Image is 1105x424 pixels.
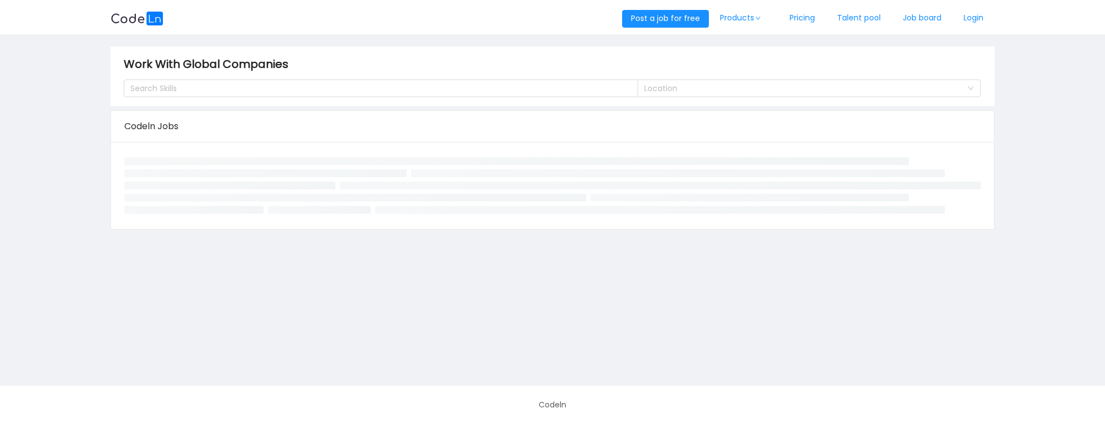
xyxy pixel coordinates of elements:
[755,15,761,21] i: icon: down
[110,12,164,25] img: logobg.f302741d.svg
[622,10,709,28] button: Post a job for free
[644,83,962,94] div: Location
[622,13,709,24] a: Post a job for free
[124,111,981,142] div: Codeln Jobs
[124,55,295,73] span: Work With Global Companies
[130,83,622,94] div: Search Skills
[967,85,974,93] i: icon: down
